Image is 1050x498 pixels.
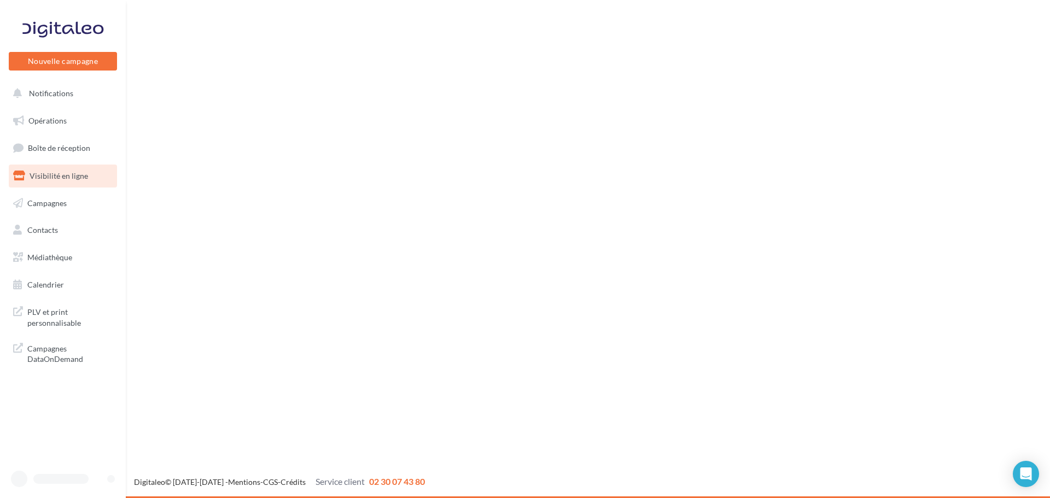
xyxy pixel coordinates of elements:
[369,476,425,487] span: 02 30 07 43 80
[7,109,119,132] a: Opérations
[228,477,260,487] a: Mentions
[7,192,119,215] a: Campagnes
[27,280,64,289] span: Calendrier
[28,116,67,125] span: Opérations
[27,253,72,262] span: Médiathèque
[7,337,119,369] a: Campagnes DataOnDemand
[27,304,113,328] span: PLV et print personnalisable
[28,143,90,153] span: Boîte de réception
[27,341,113,365] span: Campagnes DataOnDemand
[7,165,119,188] a: Visibilité en ligne
[7,300,119,332] a: PLV et print personnalisable
[27,225,58,235] span: Contacts
[281,477,306,487] a: Crédits
[1013,461,1039,487] div: Open Intercom Messenger
[7,219,119,242] a: Contacts
[7,273,119,296] a: Calendrier
[316,476,365,487] span: Service client
[7,246,119,269] a: Médiathèque
[263,477,278,487] a: CGS
[9,52,117,71] button: Nouvelle campagne
[7,136,119,160] a: Boîte de réception
[27,198,67,207] span: Campagnes
[7,82,115,105] button: Notifications
[134,477,425,487] span: © [DATE]-[DATE] - - -
[30,171,88,180] span: Visibilité en ligne
[29,89,73,98] span: Notifications
[134,477,165,487] a: Digitaleo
